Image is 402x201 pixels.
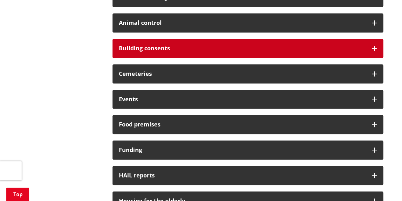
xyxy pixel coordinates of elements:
[6,188,29,201] a: Top
[119,71,365,77] h3: Cemeteries
[119,172,365,179] h3: HAIL reports
[119,147,365,153] h3: Funding
[119,20,365,26] h3: Animal control
[119,45,365,52] h3: Building consents
[119,96,365,103] h3: Events
[119,121,365,128] h3: Food premises
[373,174,396,197] iframe: Messenger Launcher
